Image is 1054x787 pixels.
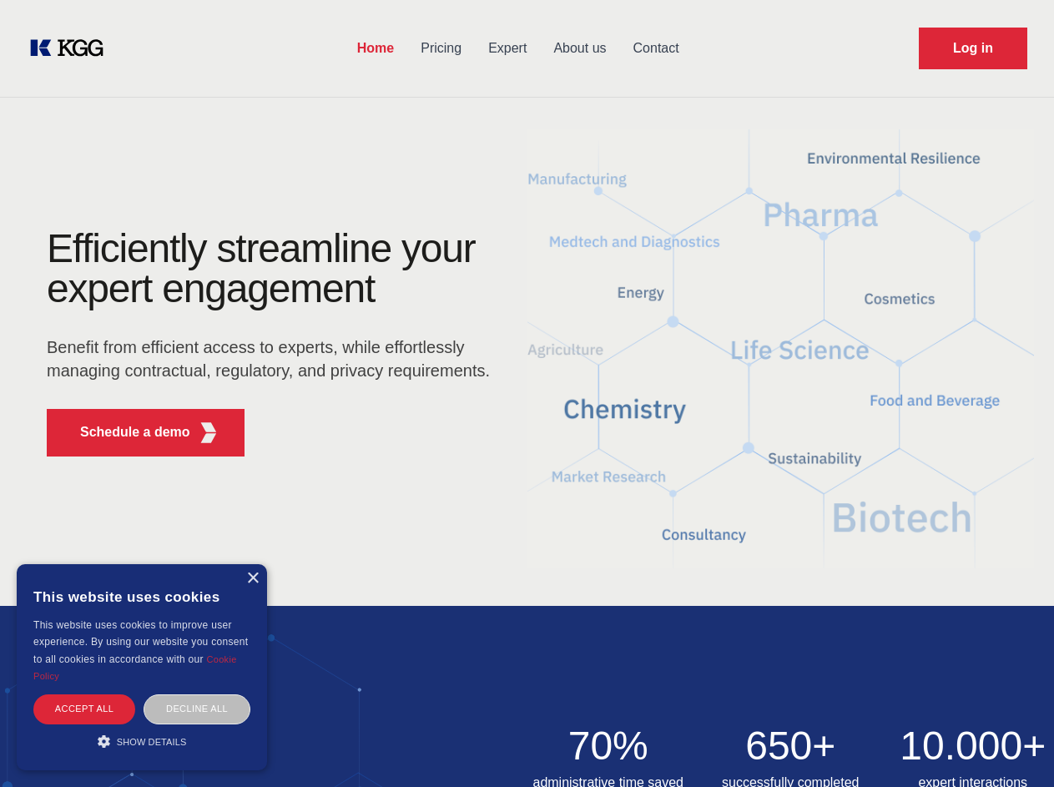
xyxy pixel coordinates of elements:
button: Schedule a demoKGG Fifth Element RED [47,409,245,457]
span: Show details [117,737,187,747]
a: Cookie Policy [33,654,237,681]
div: Accept all [33,694,135,724]
h2: 70% [527,726,690,766]
span: This website uses cookies to improve user experience. By using our website you consent to all coo... [33,619,248,665]
a: Home [344,27,407,70]
p: Schedule a demo [80,422,190,442]
a: Expert [475,27,540,70]
a: Request Demo [919,28,1027,69]
img: KGG Fifth Element RED [527,108,1035,589]
a: Contact [620,27,693,70]
p: Benefit from efficient access to experts, while effortlessly managing contractual, regulatory, an... [47,335,501,382]
a: About us [540,27,619,70]
div: Decline all [144,694,250,724]
a: KOL Knowledge Platform: Talk to Key External Experts (KEE) [27,35,117,62]
div: Show details [33,733,250,749]
div: Close [246,573,259,585]
img: KGG Fifth Element RED [198,422,219,443]
h2: 650+ [709,726,872,766]
div: This website uses cookies [33,577,250,617]
h1: Efficiently streamline your expert engagement [47,229,501,309]
a: Pricing [407,27,475,70]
